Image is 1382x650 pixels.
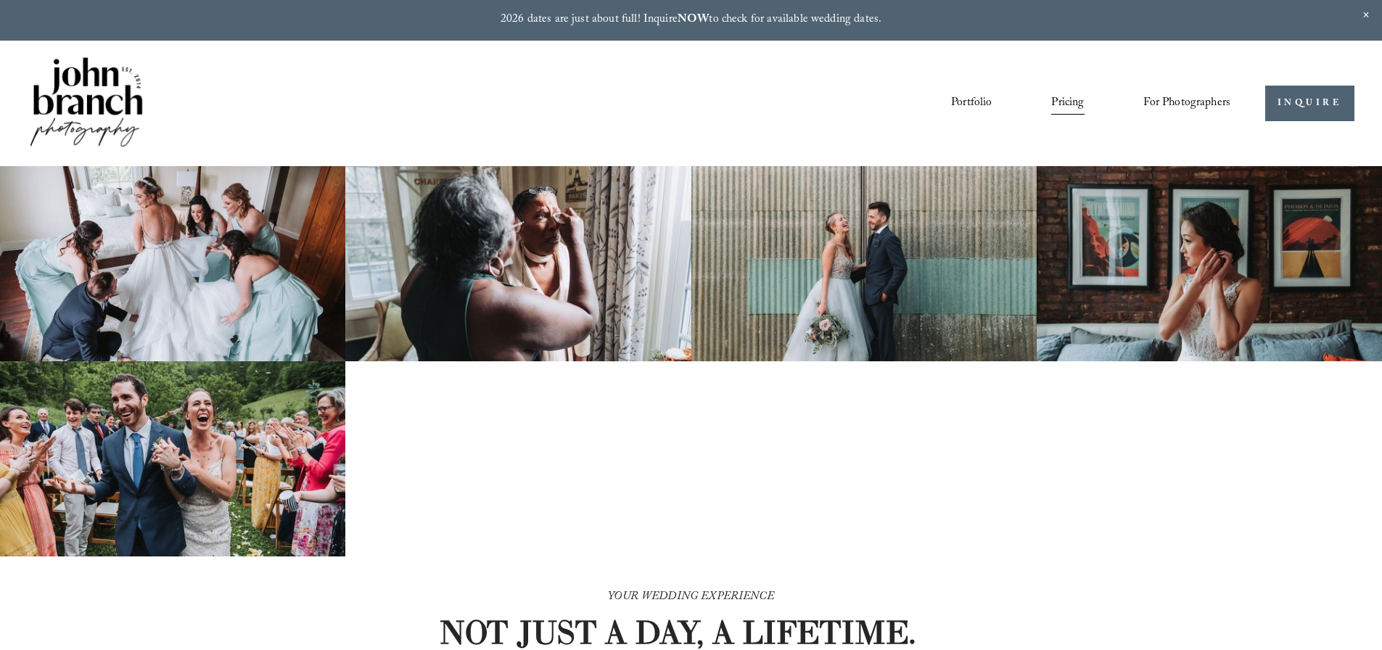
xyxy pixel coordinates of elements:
a: Pricing [1051,91,1084,116]
a: folder dropdown [1143,91,1230,116]
a: INQUIRE [1265,86,1354,121]
a: Portfolio [951,91,992,116]
img: John Branch IV Photography [28,54,145,152]
img: Bride adjusting earring in front of framed posters on a brick wall. [1037,166,1382,361]
img: Woman applying makeup to another woman near a window with floral curtains and autumn flowers. [345,166,691,361]
em: YOUR WEDDING EXPERIENCE [608,588,774,607]
span: For Photographers [1143,92,1230,115]
img: A bride and groom standing together, laughing, with the bride holding a bouquet in front of a cor... [691,166,1037,361]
